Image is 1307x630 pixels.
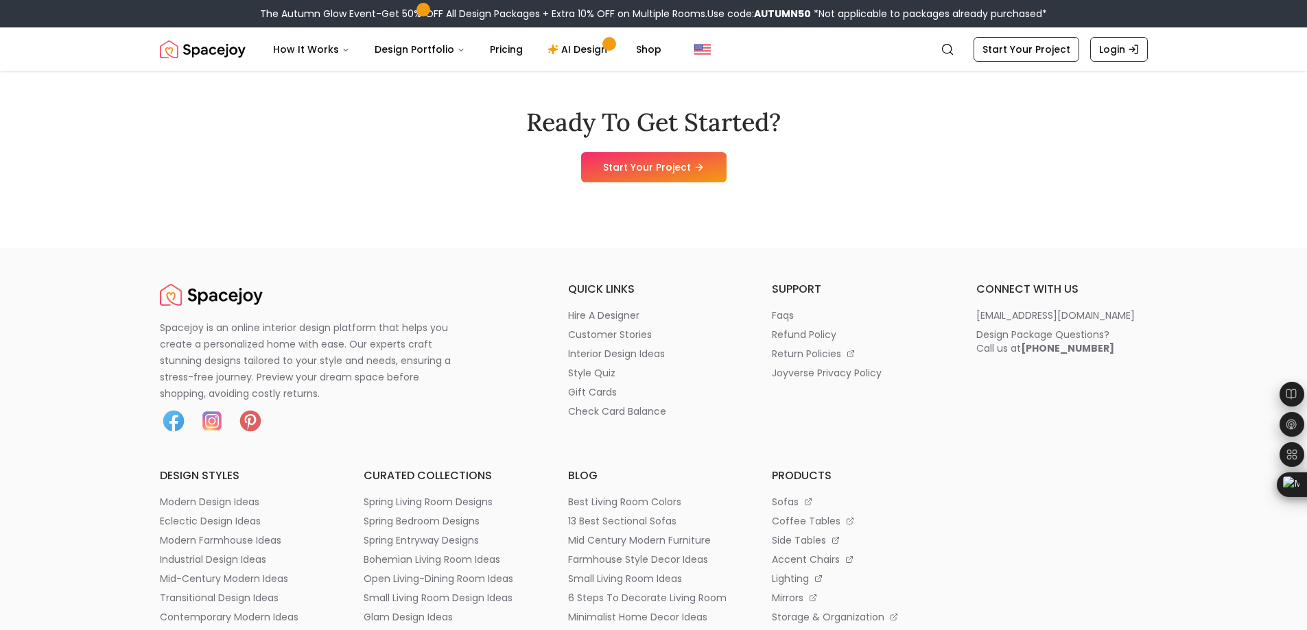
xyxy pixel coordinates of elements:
button: Design Portfolio [364,36,476,63]
a: lighting [772,572,943,585]
a: Pricing [479,36,534,63]
p: contemporary modern ideas [160,610,298,624]
a: mid century modern furniture [568,533,740,547]
p: glam design ideas [364,610,453,624]
p: sofas [772,495,799,509]
p: accent chairs [772,553,840,566]
p: return policies [772,347,841,361]
a: sofas [772,495,943,509]
a: open living-dining room ideas [364,572,535,585]
nav: Main [262,36,672,63]
p: mid century modern furniture [568,533,711,547]
a: Shop [625,36,672,63]
p: side tables [772,533,826,547]
a: side tables [772,533,943,547]
a: glam design ideas [364,610,535,624]
p: check card balance [568,404,666,418]
img: Spacejoy Logo [160,36,246,63]
h6: curated collections [364,468,535,484]
a: [EMAIL_ADDRESS][DOMAIN_NAME] [976,308,1148,322]
p: small living room design ideas [364,591,513,605]
p: spring bedroom designs [364,514,480,528]
a: interior design ideas [568,347,740,361]
a: AI Design [537,36,622,63]
p: coffee tables [772,514,840,528]
a: storage & organization [772,610,943,624]
p: interior design ideas [568,347,665,361]
h6: blog [568,468,740,484]
a: hire a designer [568,308,740,322]
p: style quiz [568,366,615,380]
p: small living room ideas [568,572,682,585]
p: 6 steps to decorate living room [568,591,727,605]
a: mid-century modern ideas [160,572,331,585]
a: Spacejoy [160,36,246,63]
a: refund policy [772,328,943,341]
img: Instagram icon [198,407,226,435]
h6: quick links [568,281,740,298]
a: Spacejoy [160,281,263,308]
a: spring living room designs [364,495,535,509]
a: Start Your Project [974,37,1079,62]
p: spring living room designs [364,495,493,509]
a: mirrors [772,591,943,605]
p: hire a designer [568,308,639,322]
p: customer stories [568,328,652,341]
a: farmhouse style decor ideas [568,553,740,566]
p: mirrors [772,591,803,605]
h6: products [772,468,943,484]
a: customer stories [568,328,740,341]
img: Pinterest icon [237,407,264,435]
p: mid-century modern ideas [160,572,288,585]
p: modern farmhouse ideas [160,533,281,547]
a: modern design ideas [160,495,331,509]
p: 13 best sectional sofas [568,514,676,528]
p: faqs [772,308,794,322]
a: bohemian living room ideas [364,553,535,566]
p: refund policy [772,328,836,341]
p: modern design ideas [160,495,259,509]
a: Login [1090,37,1148,62]
a: style quiz [568,366,740,380]
a: check card balance [568,404,740,418]
a: small living room design ideas [364,591,535,605]
img: Facebook icon [160,407,187,435]
b: AUTUMN50 [754,7,811,21]
p: industrial design ideas [160,553,266,566]
nav: Global [160,27,1148,71]
p: storage & organization [772,610,884,624]
a: Design Package Questions?Call us at[PHONE_NUMBER] [976,328,1148,355]
p: spring entryway designs [364,533,479,547]
a: return policies [772,347,943,361]
a: coffee tables [772,514,943,528]
a: joyverse privacy policy [772,366,943,380]
p: open living-dining room ideas [364,572,513,585]
p: joyverse privacy policy [772,366,882,380]
a: Start Your Project [581,152,727,182]
a: 13 best sectional sofas [568,514,740,528]
p: best living room colors [568,495,681,509]
div: The Autumn Glow Event-Get 50% OFF All Design Packages + Extra 10% OFF on Multiple Rooms. [260,7,1047,21]
h6: design styles [160,468,331,484]
h6: support [772,281,943,298]
p: gift cards [568,385,617,399]
img: Spacejoy Logo [160,281,263,308]
p: Spacejoy is an online interior design platform that helps you create a personalized home with eas... [160,319,467,402]
a: 6 steps to decorate living room [568,591,740,605]
div: Design Package Questions? Call us at [976,328,1114,355]
a: industrial design ideas [160,553,331,566]
a: modern farmhouse ideas [160,533,331,547]
a: best living room colors [568,495,740,509]
a: spring bedroom designs [364,514,535,528]
a: minimalist home decor ideas [568,610,740,624]
a: faqs [772,308,943,322]
p: bohemian living room ideas [364,553,500,566]
p: lighting [772,572,809,585]
p: eclectic design ideas [160,514,261,528]
a: transitional design ideas [160,591,331,605]
img: United States [694,41,711,58]
span: *Not applicable to packages already purchased* [811,7,1047,21]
